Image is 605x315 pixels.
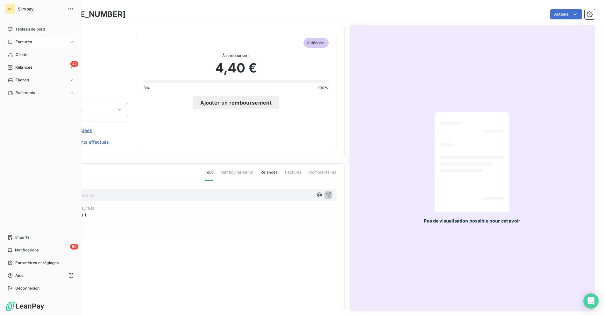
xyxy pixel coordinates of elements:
span: Commentaires [309,169,337,180]
a: Paiements [5,88,76,98]
a: Paramètres et réglages [5,258,76,268]
span: Relances [15,65,32,70]
span: Notifications [15,247,39,253]
div: SL [5,4,15,14]
span: 60 [70,244,78,250]
span: 100% [318,85,329,91]
span: à déduire [303,38,328,48]
span: 42 [70,61,78,67]
span: Paiements [16,90,35,96]
a: Tableau de bord [5,24,76,34]
a: Factures [5,37,76,47]
span: Tout [205,169,213,181]
span: Factures [285,169,301,180]
span: Remboursements [220,169,253,180]
span: Pas de visualisation possible pour cet avoir [424,217,520,224]
a: Clients [5,50,76,60]
span: Tableau de bord [15,26,45,32]
span: Relances [260,169,277,180]
a: Aide [5,270,76,281]
button: Actions [550,9,582,19]
span: Aide [15,273,24,278]
span: 0% [144,85,150,91]
span: Slimpay [18,6,64,11]
span: À rembourser : [144,53,329,58]
h3: [PHONE_NUMBER] [54,9,125,20]
span: Clients [16,52,28,58]
a: Tâches [5,75,76,85]
a: Imports [5,232,76,243]
span: Déconnexion [15,285,40,291]
span: Paramètres et réglages [15,260,59,266]
a: 42Relances [5,62,76,72]
span: 4,40 € [215,58,257,78]
button: Ajouter un remboursement [193,96,279,109]
span: Imports [15,235,29,240]
span: Factures [16,39,32,45]
img: Logo LeanPay [5,301,45,311]
span: Tâches [16,77,29,83]
div: Open Intercom Messenger [583,293,599,309]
